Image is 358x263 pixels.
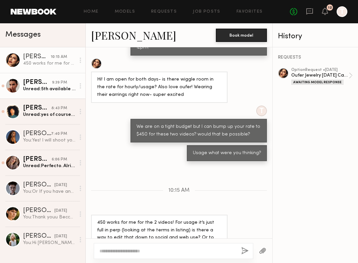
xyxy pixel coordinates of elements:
div: 8:43 PM [51,105,67,112]
div: You: Yes! I will shoot you details asap [23,137,75,143]
div: You: Hi [PERSON_NAME]! My name is [PERSON_NAME]. I am the creative producer on this project. I wa... [23,240,75,246]
div: 450 works for me for the 2 videos! For usage it’s just full in perp (looking at the terms in list... [23,60,75,67]
a: Job Posts [193,10,221,14]
div: 9:39 PM [52,80,67,86]
div: 450 works for me for the 2 videos! For usage it’s just full in perp (looking at the terms in list... [97,219,222,257]
div: 7:40 PM [51,131,67,137]
div: 10:15 AM [51,54,67,60]
div: option Request • [DATE] [291,68,349,72]
div: Usage what were you thinking? [193,149,261,157]
div: [PERSON_NAME] [23,105,51,112]
div: [PERSON_NAME] [23,182,54,188]
div: We are on a tight budget but I can bump up your rate to $450 for these two videos? would that be ... [136,123,261,138]
div: [PERSON_NAME] [23,233,54,240]
a: Home [84,10,99,14]
div: Unread: yes of course, [EMAIL_ADDRESS][DOMAIN_NAME] [23,112,75,118]
div: [DATE] [54,233,67,240]
div: You: Thank youu Becca! I will confirm with my supervisor and then get back to you with the details [23,214,75,220]
div: Awaiting Model Response [291,80,344,85]
div: REQUESTS [278,55,353,60]
div: Unread: 5th available anytime before 6pm 8-10 anytime 11th before 3pm [23,86,75,92]
div: 6:06 PM [52,156,67,163]
span: Messages [5,31,41,39]
div: [PERSON_NAME] [23,131,51,137]
div: [PERSON_NAME] [23,79,52,86]
div: [PERSON_NAME] [23,156,52,163]
a: Book model [216,32,267,38]
div: [PERSON_NAME] [23,207,54,214]
div: You: Or If you have any availability [DATE] 9am - 3pm [23,188,75,195]
div: History [278,33,353,40]
a: Favorites [237,10,263,14]
div: Unread: Perfecto. Alrighty. Chat via email soon. [23,163,75,169]
a: Requests [151,10,177,14]
div: 12 [328,6,332,10]
a: [PERSON_NAME] [91,28,176,42]
button: Book model [216,29,267,42]
a: Models [115,10,135,14]
a: optionRequest •[DATE]Oufer Jewelry [DATE] CampaignAwaiting Model Response [291,68,353,85]
div: [DATE] [54,208,67,214]
div: Oufer Jewelry [DATE] Campaign [291,72,349,79]
div: [PERSON_NAME] [23,54,51,60]
a: T [337,6,347,17]
div: Hi! I am open for both days- is there wiggle room in the rate for hourly/usage? Also love oufer! ... [97,76,222,99]
div: [DATE] [54,182,67,188]
span: 10:15 AM [168,188,190,193]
